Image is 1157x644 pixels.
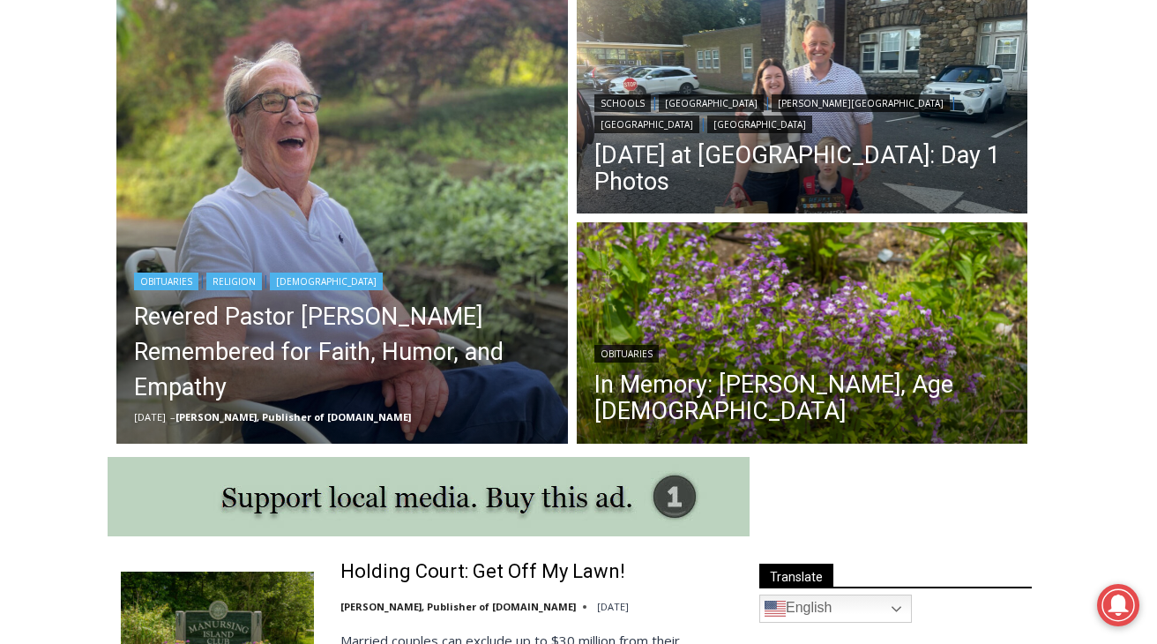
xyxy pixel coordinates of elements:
div: | | [134,269,550,290]
a: Religion [206,273,262,290]
a: Open Tues. - Sun. [PHONE_NUMBER] [1,177,177,220]
a: Intern @ [DOMAIN_NAME] [424,171,855,220]
a: English [759,595,912,623]
a: Revered Pastor [PERSON_NAME] Remembered for Faith, Humor, and Empathy [134,299,550,405]
time: [DATE] [134,410,166,423]
a: [PERSON_NAME][GEOGRAPHIC_DATA] [772,94,950,112]
a: [PERSON_NAME], Publisher of [DOMAIN_NAME] [340,600,576,613]
span: Open Tues. - Sun. [PHONE_NUMBER] [5,182,173,249]
a: Holding Court: Get Off My Lawn! [340,559,625,585]
a: Obituaries [594,345,659,363]
a: Obituaries [134,273,198,290]
div: | | | | [594,91,1011,133]
span: Intern @ [DOMAIN_NAME] [461,176,817,215]
div: "the precise, almost orchestrated movements of cutting and assembling sushi and [PERSON_NAME] mak... [182,110,259,211]
span: Translate [759,564,833,588]
a: [GEOGRAPHIC_DATA] [707,116,812,133]
time: [DATE] [597,600,629,613]
a: [DATE] at [GEOGRAPHIC_DATA]: Day 1 Photos [594,142,1011,195]
img: support local media, buy this ad [108,457,750,536]
img: (PHOTO: Kim Eierman of EcoBeneficial designed and oversaw the installation of native plant beds f... [577,222,1028,448]
img: en [765,598,786,619]
div: "[PERSON_NAME] and I covered the [DATE] Parade, which was a really eye opening experience as I ha... [445,1,833,171]
a: [PERSON_NAME], Publisher of [DOMAIN_NAME] [175,410,411,423]
a: Read More In Memory: Adele Arrigale, Age 90 [577,222,1028,448]
a: In Memory: [PERSON_NAME], Age [DEMOGRAPHIC_DATA] [594,371,1011,424]
a: [GEOGRAPHIC_DATA] [594,116,699,133]
a: Schools [594,94,651,112]
span: – [170,410,175,423]
a: [GEOGRAPHIC_DATA] [659,94,764,112]
a: [DEMOGRAPHIC_DATA] [270,273,383,290]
